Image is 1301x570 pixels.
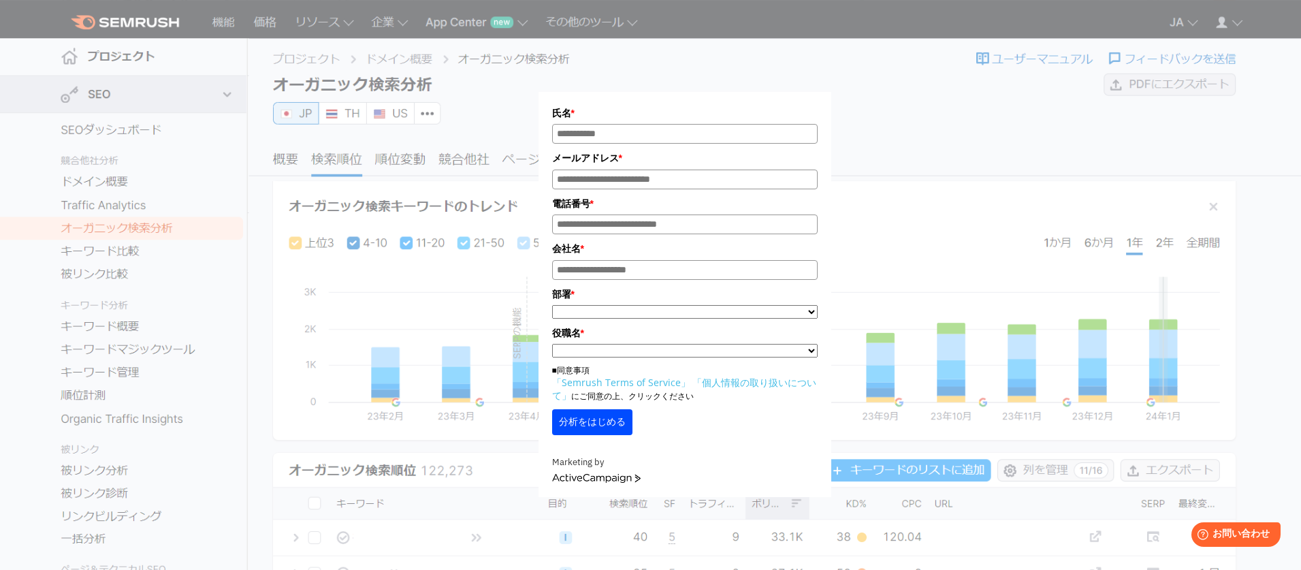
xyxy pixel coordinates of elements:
label: 電話番号 [552,196,818,211]
div: Marketing by [552,456,818,470]
label: 役職名 [552,326,818,341]
label: 部署 [552,287,818,302]
iframe: Help widget launcher [1180,517,1286,555]
label: メールアドレス [552,151,818,165]
label: 会社名 [552,241,818,256]
a: 「個人情報の取り扱いについて」 [552,376,816,402]
button: 分析をはじめる [552,409,632,435]
a: 「Semrush Terms of Service」 [552,376,690,389]
p: ■同意事項 にご同意の上、クリックください [552,364,818,402]
label: 氏名 [552,106,818,121]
